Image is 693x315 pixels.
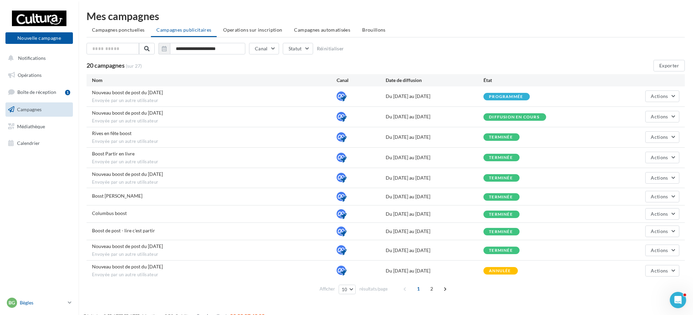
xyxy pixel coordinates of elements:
[92,159,337,165] span: Envoyée par un autre utilisateur
[651,211,668,217] span: Actions
[651,247,668,253] span: Actions
[18,72,42,78] span: Opérations
[426,283,437,294] span: 2
[249,43,279,54] button: Canal
[87,11,685,21] div: Mes campagnes
[489,95,523,99] div: programmée
[320,286,335,292] span: Afficher
[92,110,163,116] span: Nouveau boost de post du 01/09/2025
[92,193,142,199] span: Bosst cynthia kafka
[17,106,42,112] span: Campagnes
[489,248,513,253] div: terminée
[342,287,348,292] span: 10
[645,172,679,184] button: Actions
[20,299,65,306] p: Bègles
[223,27,282,33] span: Operations sur inscription
[645,208,679,220] button: Actions
[645,245,679,256] button: Actions
[386,247,483,254] div: Du [DATE] au [DATE]
[653,60,685,71] button: Exporter
[4,85,74,99] a: Boîte de réception1
[645,90,679,102] button: Actions
[386,228,483,235] div: Du [DATE] au [DATE]
[65,90,70,95] div: 1
[645,152,679,163] button: Actions
[92,228,155,233] span: Boost de post - lire c'est partir
[4,51,72,65] button: Notifications
[92,210,127,216] span: Columbus boost
[92,272,337,278] span: Envoyée par un autre utilisateur
[92,171,163,177] span: Nouveau boost de post du 06/05/2025
[386,267,483,274] div: Du [DATE] au [DATE]
[386,193,483,200] div: Du [DATE] au [DATE]
[670,292,686,308] iframe: Intercom live chat
[92,77,337,84] div: Nom
[483,77,581,84] div: État
[92,151,135,156] span: Boost Partir en livre
[489,176,513,180] div: terminée
[489,135,513,139] div: terminée
[645,111,679,122] button: Actions
[92,130,132,136] span: Rives en fête boost
[4,136,74,150] a: Calendrier
[386,134,483,140] div: Du [DATE] au [DATE]
[651,134,668,140] span: Actions
[651,154,668,160] span: Actions
[489,230,513,234] div: terminée
[17,140,40,146] span: Calendrier
[489,212,513,217] div: terminée
[92,179,337,185] span: Envoyée par un autre utilisateur
[92,98,337,104] span: Envoyée par un autre utilisateur
[645,226,679,237] button: Actions
[126,63,142,69] span: (sur 27)
[317,46,344,51] button: Réinitialiser
[5,296,73,309] a: Bg Bègles
[386,93,483,100] div: Du [DATE] au [DATE]
[92,251,337,258] span: Envoyée par un autre utilisateur
[294,27,351,33] span: Campagnes automatisées
[651,93,668,99] span: Actions
[651,194,668,199] span: Actions
[362,27,386,33] span: Brouillons
[92,138,337,145] span: Envoyée par un autre utilisateur
[386,113,483,120] div: Du [DATE] au [DATE]
[651,228,668,234] span: Actions
[17,123,45,129] span: Médiathèque
[413,283,424,294] span: 1
[5,32,73,44] button: Nouvelle campagne
[92,118,337,124] span: Envoyée par un autre utilisateur
[386,77,483,84] div: Date de diffusion
[645,265,679,277] button: Actions
[489,115,539,119] div: Diffusion en cours
[9,299,15,306] span: Bg
[339,285,356,294] button: 10
[645,131,679,143] button: Actions
[651,114,668,119] span: Actions
[4,119,74,134] a: Médiathèque
[651,175,668,181] span: Actions
[337,77,386,84] div: Canal
[283,43,313,54] button: Statut
[386,154,483,161] div: Du [DATE] au [DATE]
[4,68,74,82] a: Opérations
[489,269,511,273] div: annulée
[92,27,144,33] span: Campagnes ponctuelles
[386,211,483,217] div: Du [DATE] au [DATE]
[92,89,163,95] span: Nouveau boost de post du 03/09/2025
[18,55,46,61] span: Notifications
[645,191,679,202] button: Actions
[489,195,513,199] div: terminée
[87,62,125,69] span: 20 campagnes
[4,102,74,117] a: Campagnes
[489,155,513,160] div: terminée
[17,89,56,95] span: Boîte de réception
[92,264,163,269] span: Nouveau boost de post du 15/01/2025
[386,175,483,181] div: Du [DATE] au [DATE]
[92,243,163,249] span: Nouveau boost de post du 24/02/2025
[651,268,668,273] span: Actions
[359,286,388,292] span: résultats/page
